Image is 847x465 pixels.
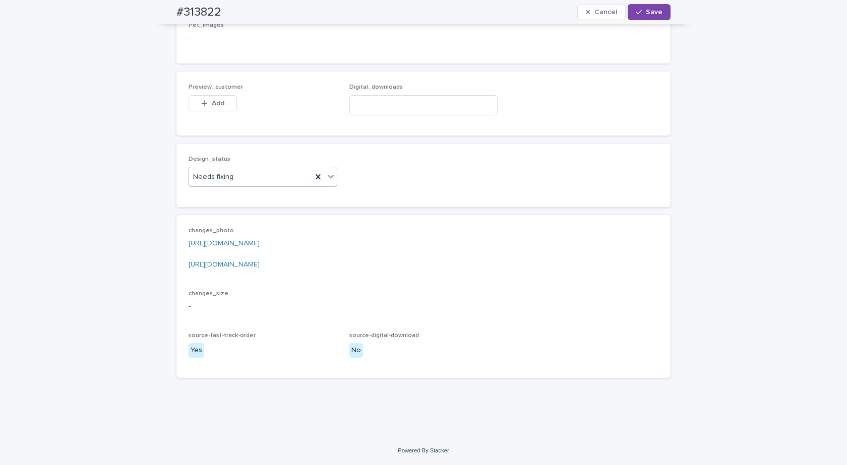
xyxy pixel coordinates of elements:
span: Pet_Images [189,22,224,28]
button: Add [189,95,237,111]
div: Yes [189,343,204,358]
p: - [189,33,658,43]
span: source-fast-track-order [189,333,256,339]
p: - [189,301,658,312]
span: Preview_customer [189,84,243,90]
span: Save [646,9,662,16]
a: [URL][DOMAIN_NAME] [189,261,260,268]
span: Needs fixing [193,172,233,182]
span: changes_size [189,291,228,297]
span: Add [212,100,224,107]
span: Design_status [189,156,230,162]
a: Powered By Stacker [398,447,449,453]
span: Digital_downloads [349,84,403,90]
span: changes_photo [189,228,234,234]
button: Save [628,4,671,20]
span: source-digital-download [349,333,419,339]
button: Cancel [577,4,626,20]
div: No [349,343,363,358]
h2: #313822 [176,5,221,20]
a: [URL][DOMAIN_NAME] [189,240,260,247]
span: Cancel [594,9,617,16]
